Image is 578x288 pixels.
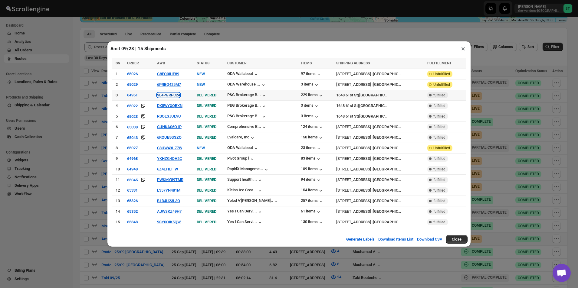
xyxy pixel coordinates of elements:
[301,156,322,162] button: 83 items
[112,164,125,175] td: 10
[112,196,125,206] td: 13
[373,124,402,130] div: [GEOGRAPHIC_DATA]
[197,146,205,150] span: NEW
[336,82,424,88] div: |
[336,177,424,183] div: |
[301,145,322,151] button: 23 items
[336,145,424,151] div: |
[301,124,324,130] button: 124 items
[336,71,424,77] div: |
[197,220,216,224] span: DELIVERED
[112,122,125,132] td: 6
[157,199,180,203] button: B1D4U23L3O
[301,209,322,215] div: 61 items
[373,219,402,225] div: [GEOGRAPHIC_DATA]
[197,114,216,118] span: DELIVERED
[336,209,424,215] div: |
[433,146,450,150] span: Unfulfilled
[343,233,378,245] button: Generate Labels
[336,219,371,225] div: [STREET_ADDRESS]
[127,199,138,203] button: 65326
[127,177,138,183] button: 65045
[127,82,138,87] button: 65029
[301,188,324,194] div: 154 items
[359,113,388,119] div: [GEOGRAPHIC_DATA]
[112,101,125,111] td: 4
[227,145,259,151] div: ODA Wallabout
[373,145,402,151] div: [GEOGRAPHIC_DATA]
[127,125,138,129] div: 65038
[433,125,445,129] span: fulfilled
[336,134,424,141] div: |
[336,82,371,88] div: [STREET_ADDRESS]
[157,93,180,97] button: 9L4PGRPC24
[227,188,263,194] button: Kleins Ice Crea...
[301,219,324,225] div: 130 items
[157,177,183,182] button: PWKMY89TMR
[157,220,181,224] button: 9SY0OIK5QW
[301,92,324,99] button: 229 items
[112,111,125,122] td: 5
[227,167,263,171] div: RapidX Manageme...
[227,82,266,88] button: ODA Warehouse ...
[301,167,324,173] div: 109 items
[336,61,370,65] span: SHIPPING ADDRESS
[336,198,424,204] div: |
[301,103,320,109] button: 3 items
[373,177,402,183] div: [GEOGRAPHIC_DATA]
[127,72,138,76] button: 65026
[157,125,182,129] button: CUNKA06Q1P
[373,198,402,204] div: [GEOGRAPHIC_DATA]
[127,61,139,65] span: ORDER
[112,185,125,196] td: 12
[227,82,260,86] div: ODA Warehouse ...
[157,114,181,118] button: RBOESJUE9U
[301,135,324,141] button: 158 items
[112,69,125,79] td: 1
[359,103,388,109] div: [GEOGRAPHIC_DATA]
[433,199,445,203] span: fulfilled
[127,209,138,214] button: 65352
[373,156,402,162] div: [GEOGRAPHIC_DATA]
[301,82,320,88] button: 3 items
[301,114,320,120] button: 3 items
[112,143,125,154] td: 8
[433,220,445,225] span: fulfilled
[433,72,450,76] span: Unfulfilled
[197,135,216,140] span: DELIVERED
[197,156,216,161] span: DELIVERED
[112,132,125,143] td: 7
[336,113,424,119] div: |
[112,217,125,228] td: 15
[336,198,371,204] div: [STREET_ADDRESS]
[336,134,371,141] div: [STREET_ADDRESS]
[227,92,267,99] button: P&G Brokerage B...
[553,264,571,282] div: Open chat
[413,233,446,245] button: Download CSV
[112,79,125,90] td: 2
[336,156,371,162] div: [STREET_ADDRESS]
[336,187,424,193] div: |
[373,82,402,88] div: [GEOGRAPHIC_DATA]
[227,135,255,141] button: Evalcare, Inc
[373,209,402,215] div: [GEOGRAPHIC_DATA]
[336,177,371,183] div: [STREET_ADDRESS]
[197,61,209,65] span: STATUS
[227,71,259,77] div: ODA Wallabout
[227,209,257,213] div: Yes I Can Servi...
[433,82,450,87] span: Unfulfilled
[433,103,445,108] span: fulfilled
[336,166,371,172] div: [STREET_ADDRESS]
[197,82,205,87] span: NEW
[127,113,138,119] button: 65023
[127,124,138,130] button: 65038
[446,235,468,244] button: Close
[336,156,424,162] div: |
